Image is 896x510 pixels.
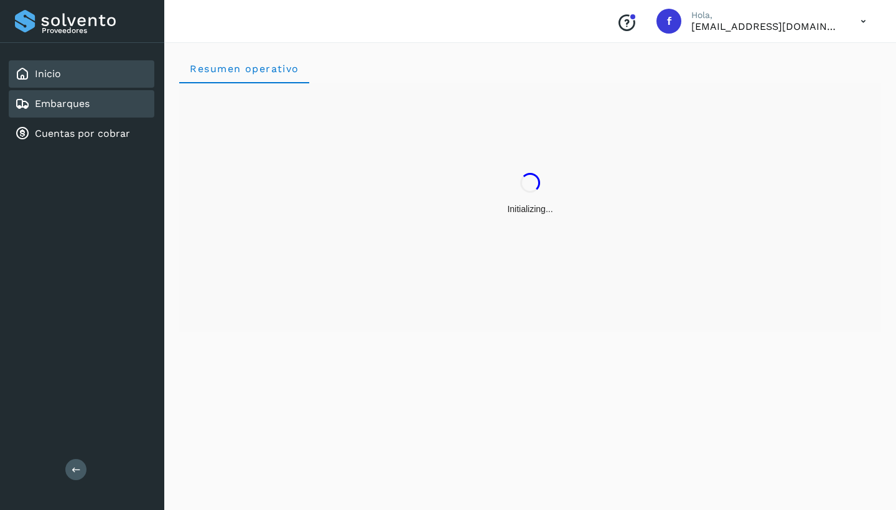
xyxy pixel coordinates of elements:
div: Cuentas por cobrar [9,120,154,147]
p: Proveedores [42,26,149,35]
p: Hola, [691,10,841,21]
div: Inicio [9,60,154,88]
div: Embarques [9,90,154,118]
span: Resumen operativo [189,63,299,75]
a: Embarques [35,98,90,109]
a: Inicio [35,68,61,80]
a: Cuentas por cobrar [35,127,130,139]
p: factura@grupotevian.com [691,21,841,32]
